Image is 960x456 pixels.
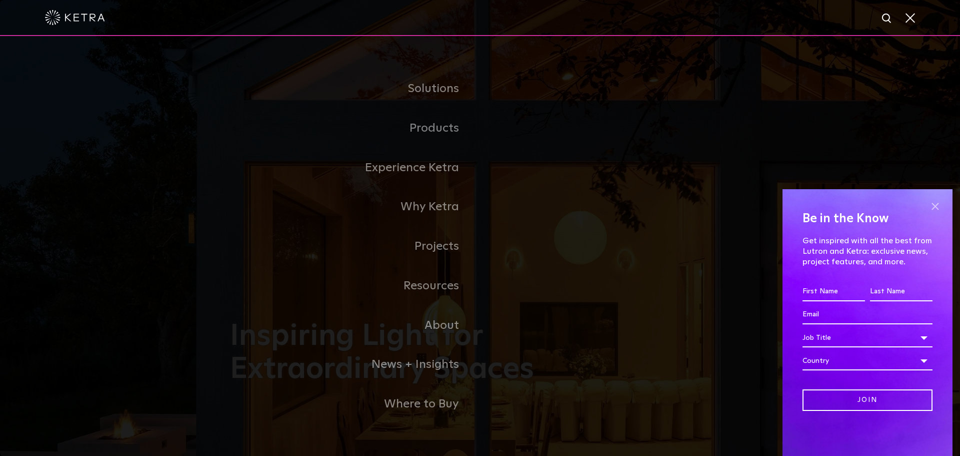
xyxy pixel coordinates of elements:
[45,10,105,25] img: ketra-logo-2019-white
[230,148,480,188] a: Experience Ketra
[881,13,893,25] img: search icon
[230,306,480,345] a: About
[230,69,730,424] div: Navigation Menu
[230,227,480,266] a: Projects
[802,282,865,301] input: First Name
[802,236,932,267] p: Get inspired with all the best from Lutron and Ketra: exclusive news, project features, and more.
[230,345,480,384] a: News + Insights
[870,282,932,301] input: Last Name
[230,384,480,424] a: Where to Buy
[802,209,932,228] h4: Be in the Know
[802,305,932,324] input: Email
[802,328,932,347] div: Job Title
[230,266,480,306] a: Resources
[802,389,932,411] input: Join
[230,109,480,148] a: Products
[802,351,932,370] div: Country
[230,69,480,109] a: Solutions
[230,187,480,227] a: Why Ketra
